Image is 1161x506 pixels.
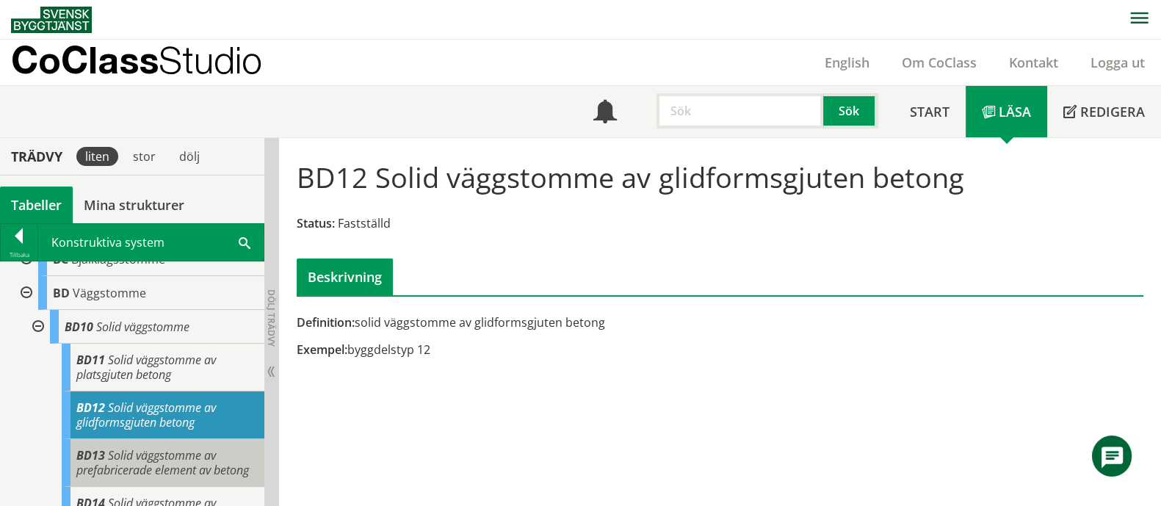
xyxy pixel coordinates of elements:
[297,215,335,231] span: Status:
[65,319,93,335] span: BD10
[999,103,1031,120] span: Läsa
[73,285,146,301] span: Väggstomme
[593,101,617,125] span: Notifikationer
[297,314,355,330] span: Definition:
[1,249,37,261] div: Tillbaka
[338,215,391,231] span: Fastställd
[38,224,264,261] div: Konstruktiva system
[76,352,216,383] span: Solid väggstomme av platsgjuten betong
[11,40,294,85] a: CoClassStudio
[297,341,347,358] span: Exempel:
[1080,103,1145,120] span: Redigera
[76,352,105,368] span: BD11
[73,187,195,223] a: Mina strukturer
[297,259,393,295] div: Beskrivning
[993,54,1074,71] a: Kontakt
[53,285,70,301] span: BD
[297,161,963,193] h1: BD12 Solid väggstomme av glidformsgjuten betong
[159,38,262,82] span: Studio
[239,234,250,250] span: Sök i tabellen
[11,51,262,68] p: CoClass
[910,103,950,120] span: Start
[657,93,823,129] input: Sök
[1047,86,1161,137] a: Redigera
[76,447,249,478] span: Solid väggstomme av prefabricerade element av betong
[76,400,105,416] span: BD12
[886,54,993,71] a: Om CoClass
[1074,54,1161,71] a: Logga ut
[76,147,118,166] div: liten
[3,148,70,165] div: Trädvy
[823,93,878,129] button: Sök
[124,147,164,166] div: stor
[76,400,216,430] span: Solid väggstomme av glidformsgjuten betong
[96,319,189,335] span: Solid väggstomme
[265,289,278,347] span: Dölj trädvy
[966,86,1047,137] a: Läsa
[11,7,92,33] img: Svensk Byggtjänst
[809,54,886,71] a: English
[894,86,966,137] a: Start
[297,341,854,358] div: byggdelstyp 12
[170,147,209,166] div: dölj
[76,447,105,463] span: BD13
[297,314,854,330] div: solid väggstomme av glidformsgjuten betong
